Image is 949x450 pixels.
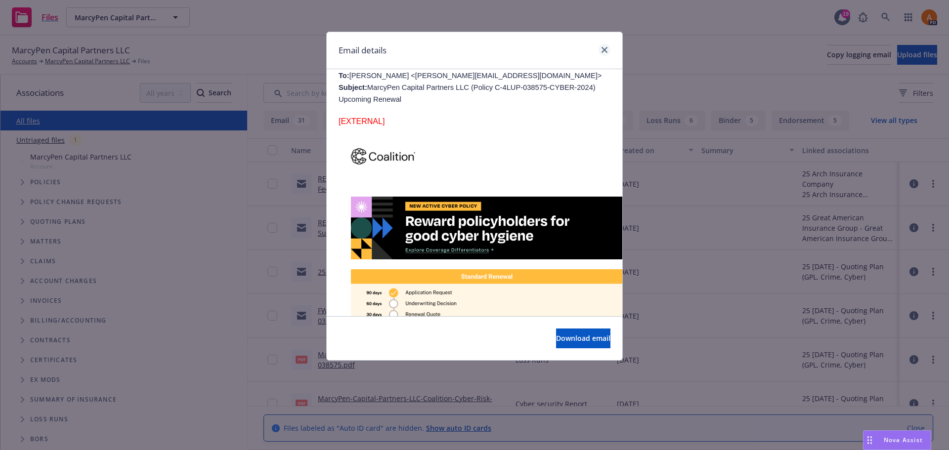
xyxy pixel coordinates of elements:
h1: Email details [339,44,387,57]
img: dbe18c49-7bdc-652d-ae29-7d204084c070.png [351,197,623,259]
button: Nova Assist [863,430,931,450]
a: close [599,44,610,56]
span: Coalition <[EMAIL_ADDRESS][DOMAIN_NAME]> [DATE] 9:24 PM [PERSON_NAME] <[PERSON_NAME][EMAIL_ADDRES... [339,48,602,103]
span: Nova Assist [884,436,923,444]
img: a765ebeb-9d82-b96d-54e7-0602b5f2e9a4.png [351,148,415,164]
img: 5f557de9-7529-fd46-1966-021e5fff52a4.png [351,269,623,336]
b: Subject: [339,83,367,91]
button: Download email [556,328,610,348]
span: Download email [556,333,610,343]
div: Drag to move [863,431,876,450]
b: To: [339,72,349,80]
span: [EXTERNAL] [339,117,385,125]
